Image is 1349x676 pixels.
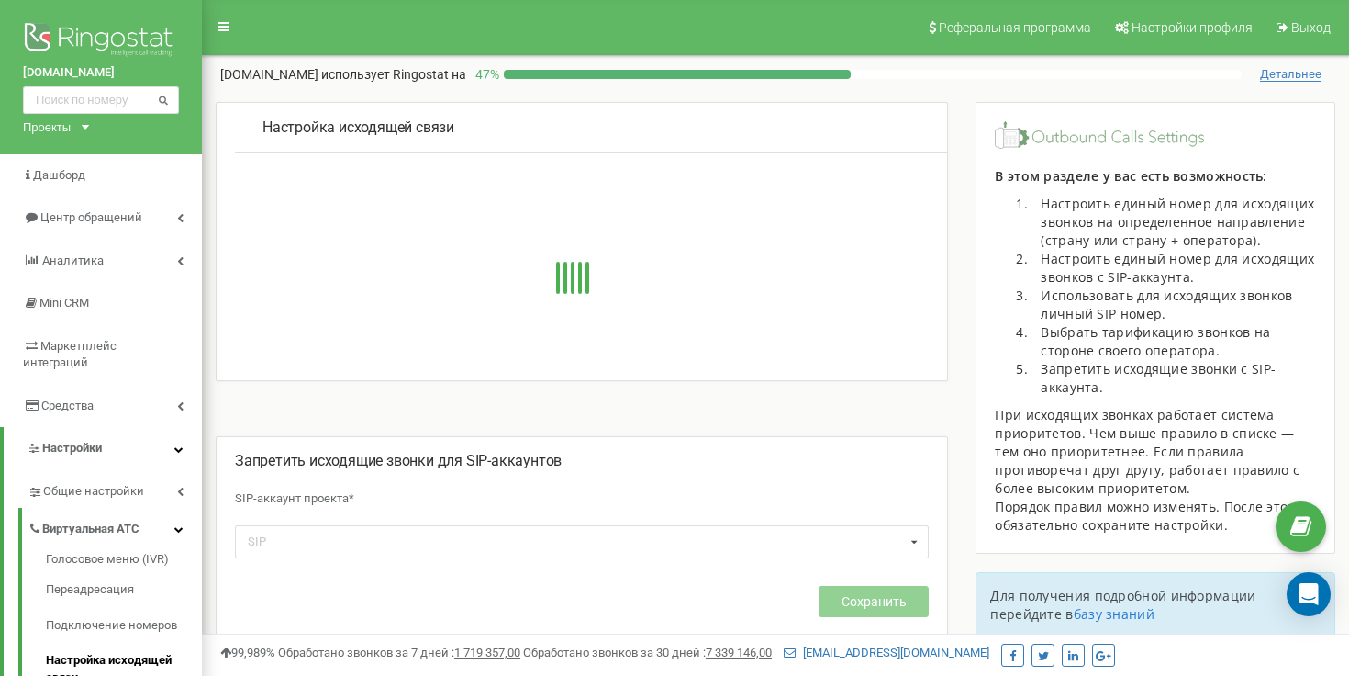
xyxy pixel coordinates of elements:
[220,65,466,84] p: [DOMAIN_NAME]
[46,551,202,573] a: Голосовое меню (IVR)
[939,20,1091,35] span: Реферальная программа
[1031,323,1316,360] li: Выбрать тарификацию звонков на стороне своего оператора.
[995,167,1316,186] p: В этом разделе у вас есть возможность:
[1031,287,1316,323] li: Использовать для исходящих звонков личный SIP номер.
[23,118,71,136] div: Проекты
[39,296,89,310] span: Mini CRM
[46,572,202,608] a: Переадресация
[842,594,907,609] span: Сохранить
[42,521,139,538] span: Виртуальная АТС
[42,441,102,455] span: Настройки
[235,452,562,469] span: Запретить исходящие звонки для SIP-аккаунтов
[1287,572,1331,616] div: Open Intercom Messenger
[1074,605,1154,623] a: базу знаний
[43,483,144,501] span: Общие настройки
[784,646,989,659] a: [EMAIL_ADDRESS][DOMAIN_NAME]
[28,508,202,546] a: Виртуальная АТС
[1291,20,1331,35] span: Выход
[1260,67,1321,82] span: Детальнее
[23,18,179,64] img: Ringostat logo
[1031,360,1316,397] li: Запретить исходящие звонки с SIP-аккаунта.
[40,210,142,224] span: Центр обращений
[41,399,94,412] span: Средства
[466,65,504,84] p: 47 %
[243,532,291,552] div: SIP
[1031,250,1316,287] li: Настроить единый номер для исходящих звонков с SIP-аккаунта.
[819,586,929,617] button: Сохранить
[523,646,772,659] span: Обработано звонков за 30 дней :
[262,118,920,139] p: Настройка исходящей связи
[28,470,202,508] a: Общие настройки
[220,646,275,659] span: 99,989%
[4,427,202,470] a: Настройки
[42,253,104,267] span: Аналитика
[278,646,520,659] span: Обработано звонков за 7 дней :
[1031,195,1316,250] li: Настроить единый номер для исходящих звонков на определенное направление (страну или страну + опе...
[454,646,520,659] u: 1 719 357,00
[995,121,1203,149] img: image
[23,86,179,114] input: Поиск по номеру
[23,64,179,82] a: [DOMAIN_NAME]
[990,587,1321,624] p: Для получения подробной информации перейдите в
[1132,20,1253,35] span: Настройки профиля
[995,406,1316,498] div: При исходящих звонках работает система приоритетов. Чем выше правило в списке — тем оно приоритет...
[23,339,117,370] span: Маркетплейс интеграций
[33,168,85,182] span: Дашборд
[46,608,202,644] a: Подключение номеров
[706,646,772,659] u: 7 339 146,00
[235,491,354,505] span: SIP-аккаунт проекта*
[995,498,1316,535] div: Порядок правил можно изменять. После этого обязательно сохраните настройки.
[321,67,466,82] span: использует Ringostat на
